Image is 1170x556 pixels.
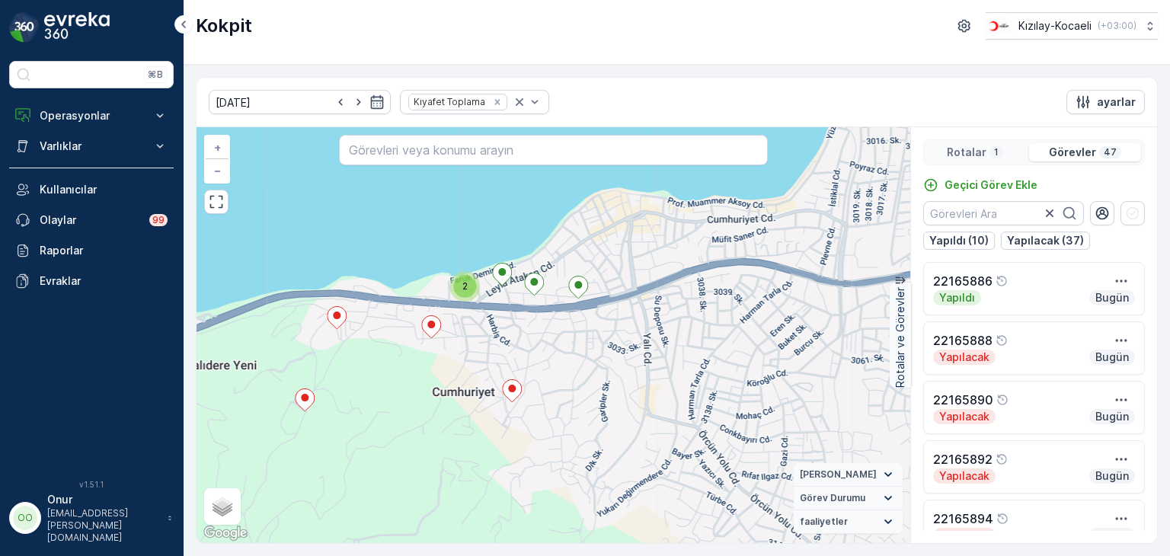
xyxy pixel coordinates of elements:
[9,174,174,205] a: Kullanıcılar
[47,507,160,544] p: [EMAIL_ADDRESS][PERSON_NAME][DOMAIN_NAME]
[938,350,991,365] p: Yapılacak
[9,205,174,235] a: Olaylar99
[206,136,229,159] a: Yakınlaştır
[986,12,1158,40] button: Kızılay-Kocaeli(+03:00)
[9,480,174,489] span: v 1.51.1
[1018,18,1092,34] p: Kızılay-Kocaeli
[893,287,908,388] p: Rotalar ve Görevler
[489,96,506,108] div: Remove Kıyafet Toplama
[339,135,767,165] input: Görevleri veya konumu arayın
[1049,145,1096,160] p: Görevler
[214,164,222,177] span: −
[9,266,174,296] a: Evraklar
[993,146,1000,158] p: 1
[933,272,993,290] p: 22165886
[1094,528,1130,543] p: Bugün
[938,528,991,543] p: Yapılacak
[9,492,174,544] button: OOOnur[EMAIL_ADDRESS][PERSON_NAME][DOMAIN_NAME]
[1007,233,1084,248] p: Yapılacak (37)
[933,510,993,528] p: 22165894
[996,513,1009,525] div: Yardım Araç İkonu
[986,18,1012,34] img: k%C4%B1z%C4%B1lay_0jL9uU1.png
[938,409,991,424] p: Yapılacak
[938,468,991,484] p: Yapılacak
[794,463,903,487] summary: [PERSON_NAME]
[996,453,1008,465] div: Yardım Araç İkonu
[462,280,468,292] span: 2
[206,490,239,523] a: Layers
[923,232,995,250] button: Yapıldı (10)
[933,450,993,468] p: 22165892
[200,523,251,543] img: Google
[9,101,174,131] button: Operasyonlar
[9,131,174,161] button: Varlıklar
[1066,90,1145,114] button: ayarlar
[945,177,1037,193] p: Geçici Görev Ekle
[9,12,40,43] img: logo
[200,523,251,543] a: Bu bölgeyi Google Haritalar'da açın (yeni pencerede açılır)
[996,275,1008,287] div: Yardım Araç İkonu
[1097,94,1136,110] p: ayarlar
[449,271,480,302] div: 2
[1094,350,1130,365] p: Bugün
[1094,290,1130,305] p: Bugün
[409,94,487,109] div: Kıyafet Toplama
[1094,409,1130,424] p: Bugün
[44,12,110,43] img: logo_dark-DEwI_e13.png
[40,139,143,154] p: Varlıklar
[933,331,993,350] p: 22165888
[800,492,865,504] span: Görev Durumu
[209,90,391,114] input: dd/mm/yyyy
[1098,20,1136,32] p: ( +03:00 )
[794,510,903,534] summary: faaliyetler
[40,273,168,289] p: Evraklar
[794,487,903,510] summary: Görev Durumu
[1102,146,1118,158] p: 47
[923,201,1084,225] input: Görevleri Ara
[947,145,986,160] p: Rotalar
[40,182,168,197] p: Kullanıcılar
[1094,468,1130,484] p: Bugün
[9,235,174,266] a: Raporlar
[47,492,160,507] p: Onur
[196,14,252,38] p: Kokpit
[148,69,163,81] p: ⌘B
[996,394,1009,406] div: Yardım Araç İkonu
[206,159,229,182] a: Uzaklaştır
[929,233,989,248] p: Yapıldı (10)
[996,334,1008,347] div: Yardım Araç İkonu
[13,506,37,530] div: OO
[40,212,140,228] p: Olaylar
[40,108,143,123] p: Operasyonlar
[800,468,877,481] span: [PERSON_NAME]
[152,214,165,226] p: 99
[1001,232,1090,250] button: Yapılacak (37)
[800,516,848,528] span: faaliyetler
[938,290,977,305] p: Yapıldı
[933,391,993,409] p: 22165890
[40,243,168,258] p: Raporlar
[923,177,1037,193] a: Geçici Görev Ekle
[214,141,221,154] span: +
